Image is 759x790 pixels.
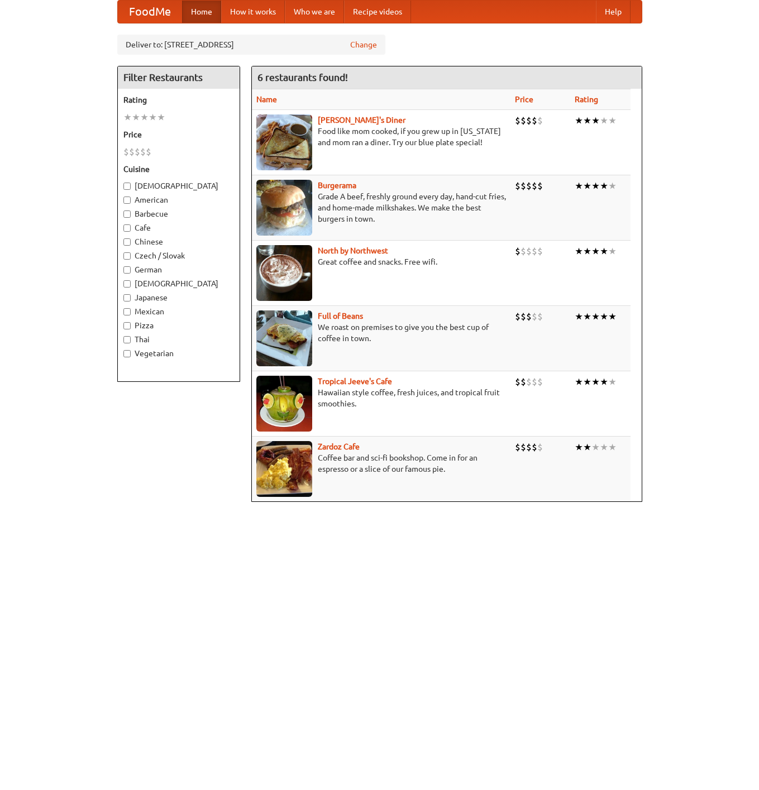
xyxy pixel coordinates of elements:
[123,146,129,158] li: $
[123,129,234,140] h5: Price
[521,180,526,192] li: $
[526,114,532,127] li: $
[575,95,598,104] a: Rating
[526,441,532,453] li: $
[575,376,583,388] li: ★
[157,111,165,123] li: ★
[526,310,532,323] li: $
[123,224,131,232] input: Cafe
[583,114,591,127] li: ★
[537,441,543,453] li: $
[256,180,312,236] img: burgerama.jpg
[583,376,591,388] li: ★
[123,336,131,343] input: Thai
[318,246,388,255] a: North by Northwest
[256,256,506,267] p: Great coffee and snacks. Free wifi.
[591,114,600,127] li: ★
[600,376,608,388] li: ★
[532,245,537,257] li: $
[532,376,537,388] li: $
[140,111,149,123] li: ★
[350,39,377,50] a: Change
[123,183,131,190] input: [DEMOGRAPHIC_DATA]
[123,194,234,205] label: American
[123,306,234,317] label: Mexican
[608,441,617,453] li: ★
[123,252,131,260] input: Czech / Slovak
[318,377,392,386] b: Tropical Jeeve's Cafe
[318,312,363,320] a: Full of Beans
[123,164,234,175] h5: Cuisine
[123,320,234,331] label: Pizza
[608,114,617,127] li: ★
[608,310,617,323] li: ★
[123,264,234,275] label: German
[123,180,234,191] label: [DEMOGRAPHIC_DATA]
[256,376,312,432] img: jeeves.jpg
[575,245,583,257] li: ★
[600,114,608,127] li: ★
[285,1,344,23] a: Who we are
[221,1,285,23] a: How it works
[600,245,608,257] li: ★
[575,441,583,453] li: ★
[537,376,543,388] li: $
[123,222,234,233] label: Cafe
[583,310,591,323] li: ★
[521,114,526,127] li: $
[526,180,532,192] li: $
[591,245,600,257] li: ★
[600,310,608,323] li: ★
[123,208,234,219] label: Barbecue
[515,310,521,323] li: $
[591,441,600,453] li: ★
[256,452,506,475] p: Coffee bar and sci-fi bookshop. Come in for an espresso or a slice of our famous pie.
[123,308,131,315] input: Mexican
[515,180,521,192] li: $
[575,114,583,127] li: ★
[140,146,146,158] li: $
[256,322,506,344] p: We roast on premises to give you the best cup of coffee in town.
[123,278,234,289] label: [DEMOGRAPHIC_DATA]
[256,95,277,104] a: Name
[344,1,411,23] a: Recipe videos
[318,442,360,451] b: Zardoz Cafe
[318,181,356,190] a: Burgerama
[123,334,234,345] label: Thai
[532,180,537,192] li: $
[600,180,608,192] li: ★
[123,197,131,204] input: American
[526,245,532,257] li: $
[515,441,521,453] li: $
[123,292,234,303] label: Japanese
[583,245,591,257] li: ★
[591,180,600,192] li: ★
[575,310,583,323] li: ★
[608,180,617,192] li: ★
[515,245,521,257] li: $
[537,180,543,192] li: $
[318,116,405,125] a: [PERSON_NAME]'s Diner
[515,114,521,127] li: $
[182,1,221,23] a: Home
[132,111,140,123] li: ★
[256,387,506,409] p: Hawaiian style coffee, fresh juices, and tropical fruit smoothies.
[256,441,312,497] img: zardoz.jpg
[129,146,135,158] li: $
[256,245,312,301] img: north.jpg
[117,35,385,55] div: Deliver to: [STREET_ADDRESS]
[135,146,140,158] li: $
[600,441,608,453] li: ★
[532,310,537,323] li: $
[256,310,312,366] img: beans.jpg
[256,191,506,224] p: Grade A beef, freshly ground every day, hand-cut fries, and home-made milkshakes. We make the bes...
[526,376,532,388] li: $
[118,1,182,23] a: FoodMe
[118,66,240,89] h4: Filter Restaurants
[575,180,583,192] li: ★
[521,441,526,453] li: $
